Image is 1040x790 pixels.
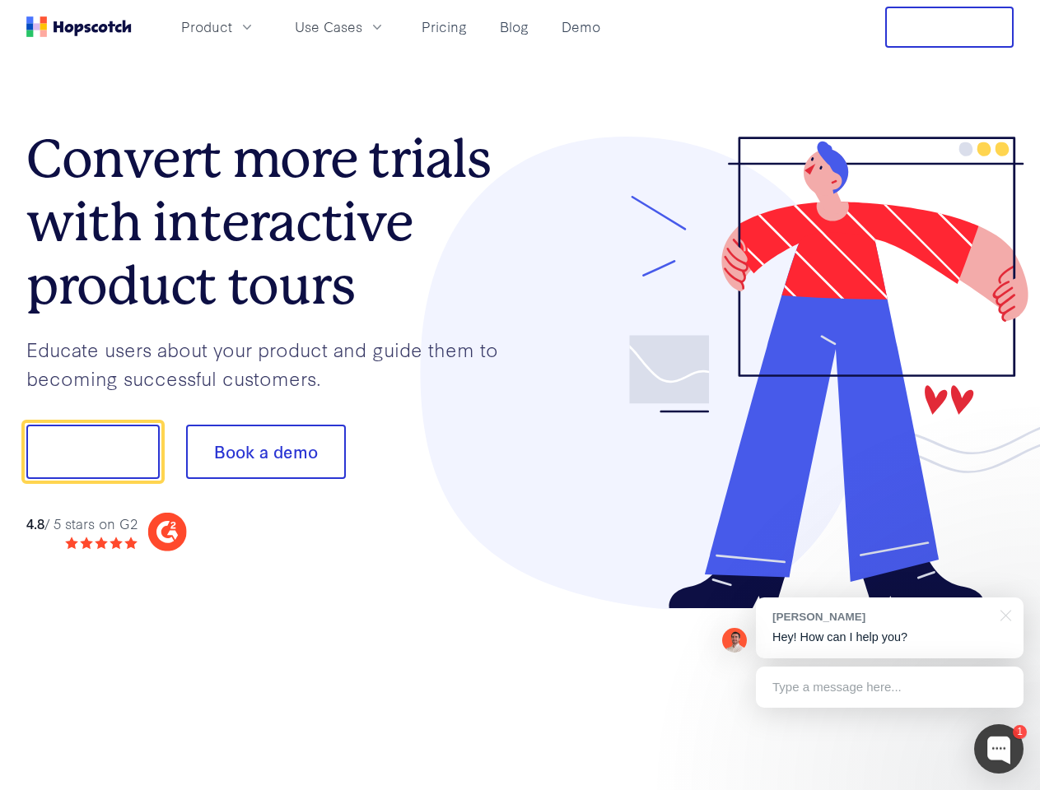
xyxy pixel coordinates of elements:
div: Type a message here... [756,667,1024,708]
button: Free Trial [885,7,1014,48]
a: Blog [493,13,535,40]
span: Product [181,16,232,37]
div: / 5 stars on G2 [26,513,138,534]
p: Hey! How can I help you? [772,629,1007,646]
span: Use Cases [295,16,362,37]
div: 1 [1013,725,1027,739]
a: Pricing [415,13,473,40]
strong: 4.8 [26,513,44,532]
a: Home [26,16,132,37]
button: Show me! [26,425,160,479]
button: Use Cases [285,13,395,40]
img: Mark Spera [722,628,747,653]
a: Demo [555,13,607,40]
h1: Convert more trials with interactive product tours [26,128,520,317]
p: Educate users about your product and guide them to becoming successful customers. [26,335,520,392]
button: Product [171,13,265,40]
button: Book a demo [186,425,346,479]
div: [PERSON_NAME] [772,609,991,625]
